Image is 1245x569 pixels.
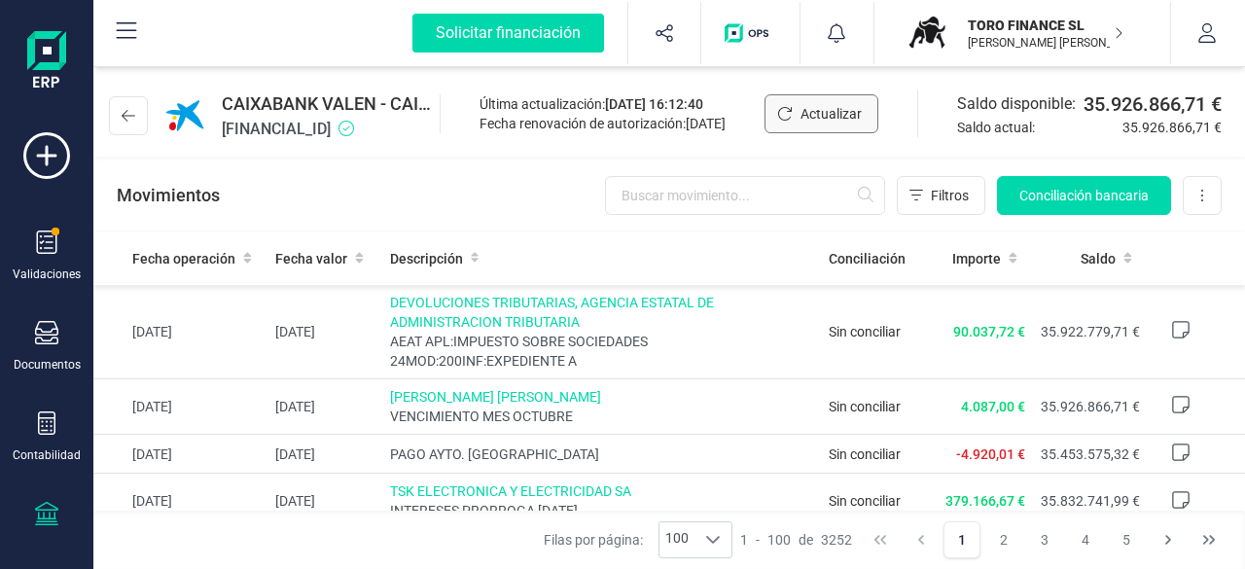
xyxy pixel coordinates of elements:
span: VENCIMIENTO MES OCTUBRE [390,407,813,426]
span: Conciliación [829,249,906,268]
button: Logo de OPS [713,2,788,64]
span: Saldo actual: [957,118,1115,137]
button: TOTORO FINANCE SL[PERSON_NAME] [PERSON_NAME] VOZMEDIANO [PERSON_NAME] [898,2,1147,64]
td: [DATE] [93,474,267,529]
div: Validaciones [13,267,81,282]
img: Logo de OPS [725,23,776,43]
span: Fecha operación [132,249,235,268]
td: [DATE] [93,435,267,474]
span: -4.920,01 € [956,446,1025,462]
span: Fecha valor [275,249,347,268]
span: Saldo disponible: [957,92,1076,116]
span: 1 [740,530,748,550]
span: [FINANCIAL_ID] [222,118,432,141]
td: [DATE] [93,285,267,379]
span: Descripción [390,249,463,268]
button: Previous Page [903,521,940,558]
td: [DATE] [93,379,267,435]
div: - [740,530,852,550]
span: de [799,530,813,550]
span: Sin conciliar [829,493,901,509]
span: [DATE] 16:12:40 [605,96,703,112]
button: Next Page [1150,521,1187,558]
button: Page 2 [985,521,1022,558]
input: Buscar movimiento... [605,176,885,215]
td: [DATE] [267,474,382,529]
span: Filtros [931,186,969,205]
span: DEVOLUCIONES TRIBUTARIAS, AGENCIA ESTATAL DE ADMINISTRACION TRIBUTARIA [390,293,813,332]
div: Filas por página: [544,521,732,558]
span: Actualizar [800,104,862,124]
p: TORO FINANCE SL [968,16,1123,35]
td: 35.832.741,99 € [1033,474,1148,529]
div: Fecha renovación de autorización: [480,114,726,133]
button: Actualizar [765,94,878,133]
span: [DATE] [686,116,726,131]
span: Conciliación bancaria [1019,186,1149,205]
div: Contabilidad [13,447,81,463]
button: Conciliación bancaria [997,176,1171,215]
span: Importe [952,249,1001,268]
span: AEAT APL:IMPUESTO SOBRE SOCIEDADES 24MOD:200INF:EXPEDIENTE A [390,332,813,371]
td: 35.926.866,71 € [1033,379,1148,435]
span: 4.087,00 € [961,399,1025,414]
td: [DATE] [267,379,382,435]
p: [PERSON_NAME] [PERSON_NAME] VOZMEDIANO [PERSON_NAME] [968,35,1123,51]
button: Solicitar financiación [389,2,627,64]
div: Última actualización: [480,94,726,114]
span: 100 [767,530,791,550]
button: Page 1 [943,521,980,558]
span: Sin conciliar [829,446,901,462]
button: Page 5 [1108,521,1145,558]
span: 35.926.866,71 € [1084,90,1222,118]
img: Logo Finanedi [27,31,66,93]
button: First Page [862,521,899,558]
span: 90.037,72 € [953,324,1025,339]
span: INTERESES PRORROGA [DATE] [390,501,813,520]
p: Movimientos [117,182,220,209]
img: TO [906,12,948,54]
span: CAIXABANK VALEN - CAIXABANK, S.A. [222,90,432,118]
span: [PERSON_NAME] [PERSON_NAME] [390,387,813,407]
td: [DATE] [267,285,382,379]
div: Solicitar financiación [412,14,604,53]
span: 35.926.866,71 € [1122,118,1222,137]
button: Last Page [1191,521,1227,558]
button: Page 3 [1026,521,1063,558]
span: TSK ELECTRONICA Y ELECTRICIDAD SA [390,481,813,501]
span: Sin conciliar [829,399,901,414]
td: 35.922.779,71 € [1033,285,1148,379]
div: Documentos [14,357,81,373]
span: Sin conciliar [829,324,901,339]
button: Filtros [897,176,985,215]
td: 35.453.575,32 € [1033,435,1148,474]
span: PAGO AYTO. [GEOGRAPHIC_DATA] [390,445,813,464]
span: 100 [659,522,694,557]
span: 379.166,67 € [945,493,1025,509]
td: [DATE] [267,435,382,474]
span: Saldo [1081,249,1116,268]
span: 3252 [821,530,852,550]
button: Page 4 [1067,521,1104,558]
